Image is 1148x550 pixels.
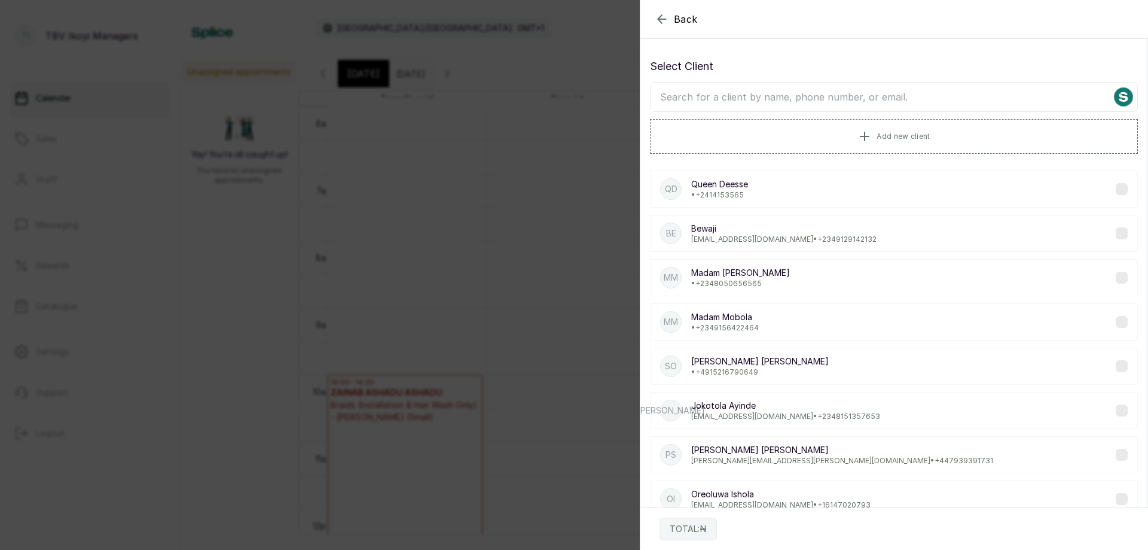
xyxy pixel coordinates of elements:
button: Back [655,12,698,26]
p: • +234 9156422464 [691,323,759,333]
input: Search for a client by name, phone number, or email. [650,82,1138,112]
p: QD [665,183,677,195]
span: Add new client [877,132,930,141]
p: Mm [664,272,678,284]
p: [EMAIL_ADDRESS][DOMAIN_NAME] • +234 8151357653 [691,412,880,421]
p: Bewaji [691,223,877,235]
p: OI [667,493,675,505]
span: Back [674,12,698,26]
p: Jokotola Ayinde [691,400,880,412]
p: Queen Deesse [691,178,748,190]
p: • +49 15216790649 [691,367,829,377]
p: [PERSON_NAME] [PERSON_NAME] [691,355,829,367]
p: MM [664,316,678,328]
p: Madam Mobola [691,311,759,323]
p: Select Client [650,58,1138,75]
p: [PERSON_NAME][EMAIL_ADDRESS][PERSON_NAME][DOMAIN_NAME] • +44 7939391731 [691,456,993,466]
p: Be [666,227,676,239]
p: Madam [PERSON_NAME] [691,267,790,279]
p: TOTAL: ₦ [670,523,707,535]
p: PS [665,449,676,461]
p: [PERSON_NAME] [637,405,705,417]
p: [PERSON_NAME] [PERSON_NAME] [691,444,993,456]
button: Add new client [650,119,1138,154]
p: [EMAIL_ADDRESS][DOMAIN_NAME] • +234 9129142132 [691,235,877,244]
p: [EMAIL_ADDRESS][DOMAIN_NAME] • +1 6147020793 [691,500,871,510]
p: • +241 4153565 [691,190,748,200]
p: • +234 8050656565 [691,279,790,288]
p: SO [665,360,677,372]
p: Oreoluwa Ishola [691,488,871,500]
